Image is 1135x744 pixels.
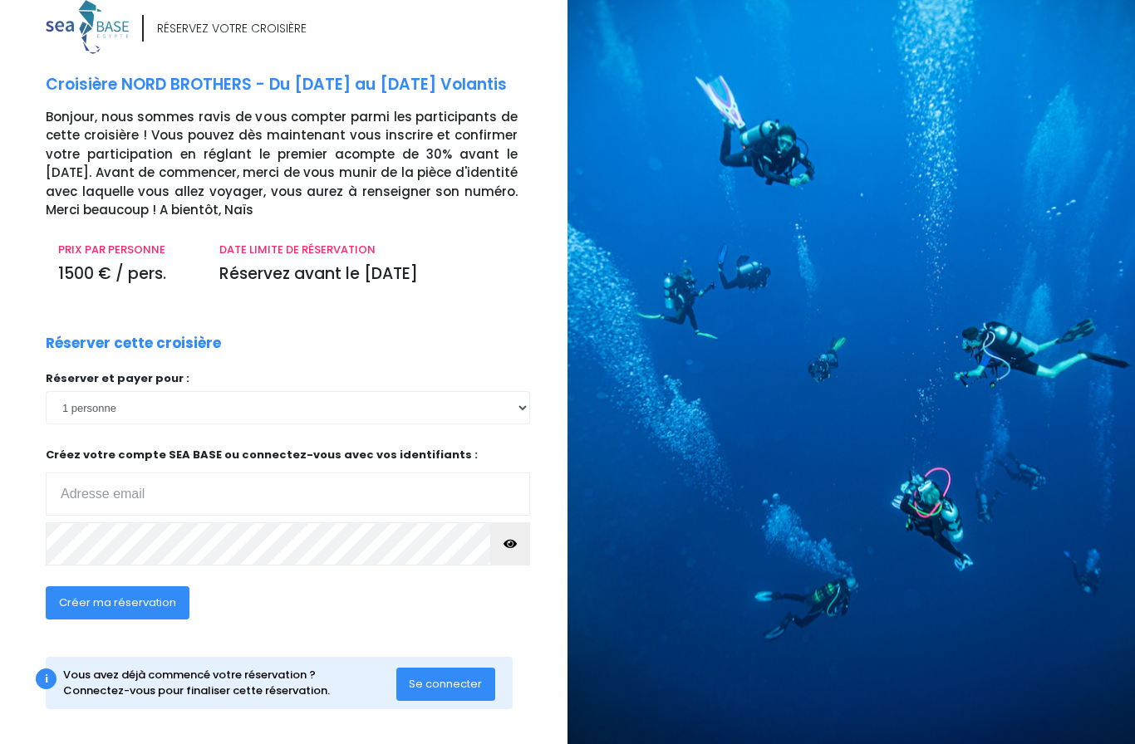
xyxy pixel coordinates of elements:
div: Vous avez déjà commencé votre réservation ? Connectez-vous pour finaliser cette réservation. [63,667,396,699]
p: Bonjour, nous sommes ravis de vous compter parmi les participants de cette croisière ! Vous pouve... [46,108,555,220]
span: Se connecter [409,676,482,692]
p: PRIX PAR PERSONNE [58,242,194,258]
div: RÉSERVEZ VOTRE CROISIÈRE [157,20,307,37]
input: Adresse email [46,472,530,516]
button: Se connecter [396,668,496,701]
p: Réserver et payer pour : [46,370,530,387]
p: 1500 € / pers. [58,262,194,286]
a: Se connecter [396,676,496,690]
p: Réserver cette croisière [46,333,221,355]
button: Créer ma réservation [46,586,189,619]
p: DATE LIMITE DE RÉSERVATION [219,242,518,258]
p: Réservez avant le [DATE] [219,262,518,286]
div: i [36,668,57,689]
p: Créez votre compte SEA BASE ou connectez-vous avec vos identifiants : [46,447,530,516]
p: Croisière NORD BROTHERS - Du [DATE] au [DATE] Volantis [46,73,555,97]
span: Créer ma réservation [59,595,176,610]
